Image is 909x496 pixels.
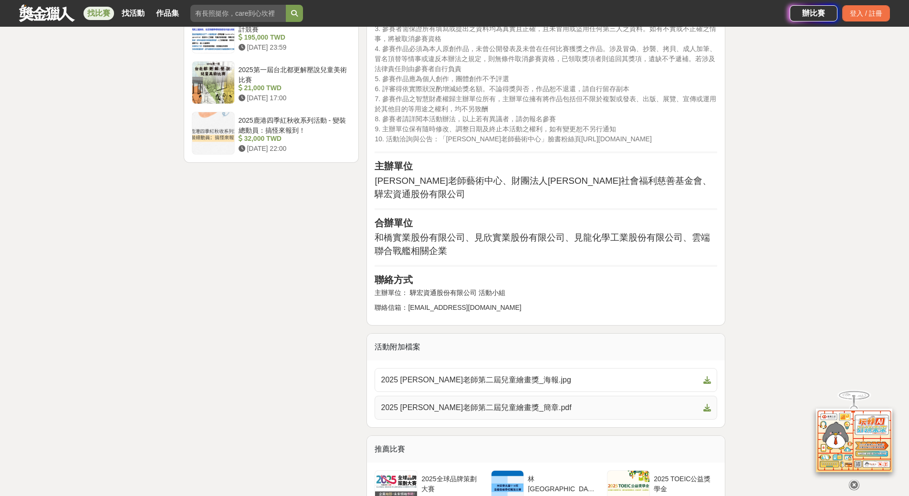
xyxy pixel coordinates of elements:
[375,303,717,313] p: 聯絡信箱：[EMAIL_ADDRESS][DOMAIN_NAME]
[816,407,892,470] img: d2146d9a-e6f6-4337-9592-8cefde37ba6b.png
[239,134,347,144] div: 32,000 TWD
[375,232,710,256] span: 和橋實業股份有限公司、見欣實業股份有限公司、見龍化學工業股份有限公司、雲端聯合戰艦相關企業
[375,176,711,199] span: [PERSON_NAME]老師藝術中心、財團法人[PERSON_NAME]社會福利慈善基金會、驊宏資通股份有限公司
[375,218,413,228] strong: 合辦單位
[192,61,351,104] a: 2025第一屆台北都更解壓說兒童美術比賽 21,000 TWD [DATE] 17:00
[375,125,616,133] span: 9. 主辦單位保有隨時修改、調整日期及終止本活動之權利，如有變更恕不另行通知
[118,7,148,20] a: 找活動
[239,116,347,134] div: 2025鹿港四季紅秋收系列活動 - 變裝總動員：搞怪來報到！
[375,274,413,285] strong: 聯絡方式
[239,93,347,103] div: [DATE] 17:00
[528,474,597,492] div: 林[GEOGRAPHIC_DATA][DATE]全國各級學校寫生比賽
[842,5,890,21] div: 登入 / 註冊
[375,25,716,42] span: 3. 參賽者需保證所有填寫或提出之資料均為真實且正確，且未冒用或盜用任何第三人之資料。如有不實或不正確之情事，將被取消參賽資格
[375,288,717,298] p: 主辦單位： 驊宏資通股份有限公司 活動小組
[375,161,413,171] strong: 主辦單位
[84,7,114,20] a: 找比賽
[375,75,509,83] span: 5. 參賽作品應為個人創作，團體創作不予評選
[375,115,556,123] span: 8. 參賽者請詳閱本活動辦法，以上若有異議者，請勿報名參賽
[375,396,717,420] a: 2025 [PERSON_NAME]老師第二屆兒童繪畫獎_簡章.pdf
[381,374,700,386] span: 2025 [PERSON_NAME]老師第二屆兒童繪畫獎_海報.jpg
[190,5,286,22] input: 有長照挺你，care到心坎裡！青春出手，拍出照顧 影音徵件活動
[581,135,652,143] a: [URL][DOMAIN_NAME]
[790,5,837,21] a: 辦比賽
[239,42,347,53] div: [DATE] 23:59
[375,45,716,73] span: 4. 參賽作品必須為本人原創作品，未曾公開發表及未曾在任何比賽獲獎之作品。涉及冒偽、抄襲、拷貝、成人加筆、冒名頂替等情事或違反本辦法之規定，則無條件取消參賽資格，已領取獎項者則追回其獎項，遺缺不...
[192,112,351,155] a: 2025鹿港四季紅秋收系列活動 - 變裝總動員：搞怪來報到！ 32,000 TWD [DATE] 22:00
[152,7,183,20] a: 作品集
[239,83,347,93] div: 21,000 TWD
[375,135,581,143] span: 10. 活動洽詢與公告：「[PERSON_NAME]老師藝術中心」臉書粉絲頁
[239,65,347,83] div: 2025第一屆台北都更解壓說兒童美術比賽
[239,32,347,42] div: 195,000 TWD
[375,85,629,93] span: 6. 評審得依實際狀況酌增減給獎名額。不論得獎與否，作品恕不退還，請自行留存副本
[375,95,716,113] span: 7. 參賽作品之智慧財產權歸主辦單位所有，主辦單位擁有將作品包括但不限於複製或發表、出版、展覽、宣傳或運用於其他目的等用途之權利，均不另致酬
[421,474,481,492] div: 2025全球品牌策劃大賽
[654,474,713,492] div: 2025 TOEIC公益獎學金
[239,144,347,154] div: [DATE] 22:00
[367,436,725,463] div: 推薦比賽
[375,368,717,392] a: 2025 [PERSON_NAME]老師第二屆兒童繪畫獎_海報.jpg
[192,11,351,53] a: 2025 全國大學院校生醫電資創新設計競賽 195,000 TWD [DATE] 23:59
[367,334,725,360] div: 活動附加檔案
[381,402,700,413] span: 2025 [PERSON_NAME]老師第二屆兒童繪畫獎_簡章.pdf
